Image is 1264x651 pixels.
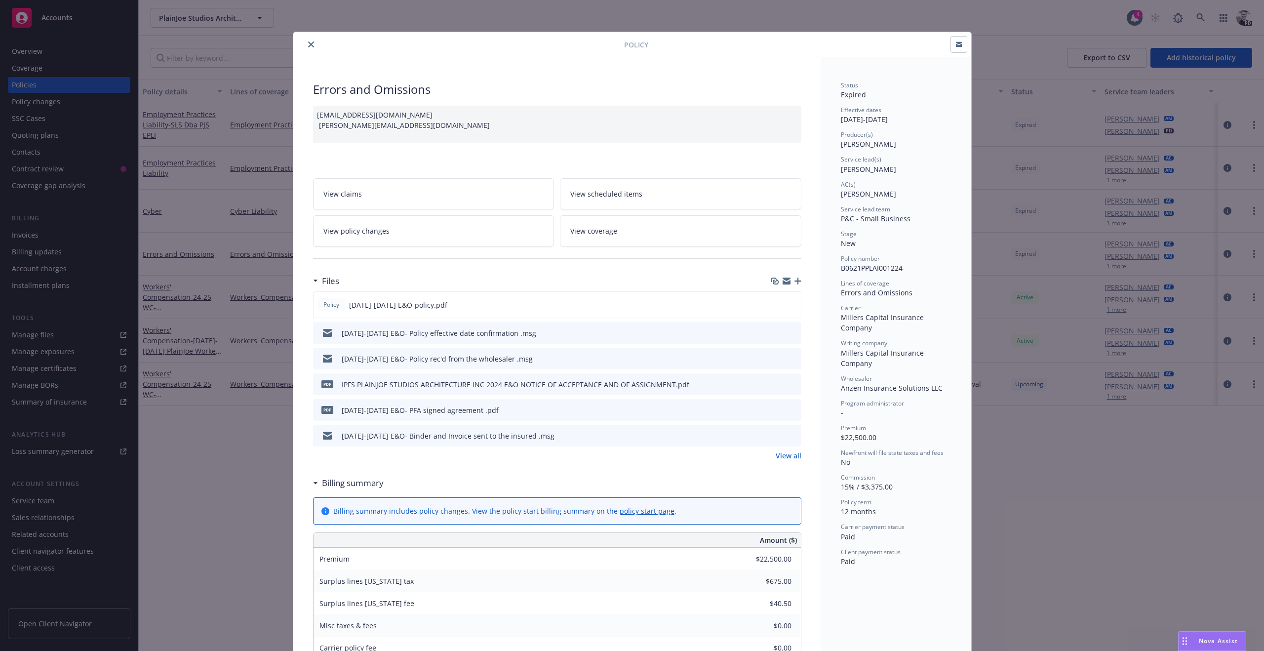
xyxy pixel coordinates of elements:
[841,408,843,417] span: -
[841,164,896,174] span: [PERSON_NAME]
[342,379,689,390] div: IPFS PLAINJOE STUDIOS ARCHITECTURE INC 2024 E&O NOTICE OF ACCEPTANCE AND OF ASSIGNMENT.pdf
[773,379,781,390] button: download file
[841,383,943,393] span: Anzen Insurance Solutions LLC
[841,180,856,189] span: AC(s)
[841,139,896,149] span: [PERSON_NAME]
[776,450,801,461] a: View all
[841,263,903,273] span: B0621PPLAI001224
[841,189,896,199] span: [PERSON_NAME]
[789,405,797,415] button: preview file
[1199,637,1238,645] span: Nova Assist
[841,374,872,383] span: Wholesaler
[773,405,781,415] button: download file
[313,275,339,287] div: Files
[841,557,855,566] span: Paid
[841,482,893,491] span: 15% / $3,375.00
[841,339,887,347] span: Writing company
[342,328,536,338] div: [DATE]-[DATE] E&O- Policy effective date confirmation .msg
[319,576,414,586] span: Surplus lines [US_STATE] tax
[789,431,797,441] button: preview file
[841,81,858,89] span: Status
[773,354,781,364] button: download file
[841,130,873,139] span: Producer(s)
[841,532,855,541] span: Paid
[841,288,912,297] span: Errors and Omissions
[841,448,944,457] span: Newfront will file state taxes and fees
[319,621,377,630] span: Misc taxes & fees
[789,379,797,390] button: preview file
[789,354,797,364] button: preview file
[841,548,901,556] span: Client payment status
[570,189,642,199] span: View scheduled items
[322,275,339,287] h3: Files
[321,406,333,413] span: pdf
[313,81,801,98] div: Errors and Omissions
[760,535,797,545] span: Amount ($)
[624,40,648,50] span: Policy
[313,106,801,143] div: [EMAIL_ADDRESS][DOMAIN_NAME] [PERSON_NAME][EMAIL_ADDRESS][DOMAIN_NAME]
[321,380,333,388] span: pdf
[560,215,801,246] a: View coverage
[788,300,797,310] button: preview file
[773,431,781,441] button: download file
[772,300,780,310] button: download file
[789,328,797,338] button: preview file
[333,506,676,516] div: Billing summary includes policy changes. View the policy start billing summary on the .
[1179,632,1191,651] div: Drag to move
[841,498,871,506] span: Policy term
[841,348,926,368] span: Millers Capital Insurance Company
[323,226,390,236] span: View policy changes
[841,90,866,99] span: Expired
[841,279,889,287] span: Lines of coverage
[773,328,781,338] button: download file
[570,226,617,236] span: View coverage
[733,618,797,633] input: 0.00
[620,506,674,516] a: policy start page
[841,507,876,516] span: 12 months
[313,215,554,246] a: View policy changes
[841,457,850,467] span: No
[560,178,801,209] a: View scheduled items
[733,574,797,589] input: 0.00
[319,554,350,564] span: Premium
[841,230,857,238] span: Stage
[841,205,890,213] span: Service lead team
[733,552,797,567] input: 0.00
[1178,631,1246,651] button: Nova Assist
[305,39,317,50] button: close
[841,313,926,332] span: Millers Capital Insurance Company
[841,304,861,312] span: Carrier
[319,599,414,608] span: Surplus lines [US_STATE] fee
[841,239,856,248] span: New
[841,433,876,442] span: $22,500.00
[321,300,341,309] span: Policy
[841,523,905,531] span: Carrier payment status
[323,189,362,199] span: View claims
[841,106,951,124] div: [DATE] - [DATE]
[349,300,447,310] span: [DATE]-[DATE] E&O-policy.pdf
[342,354,533,364] div: [DATE]-[DATE] E&O- Policy rec'd from the wholesaler .msg
[841,473,875,482] span: Commission
[322,477,384,489] h3: Billing summary
[841,424,866,432] span: Premium
[313,178,554,209] a: View claims
[733,596,797,611] input: 0.00
[342,431,554,441] div: [DATE]-[DATE] E&O- Binder and Invoice sent to the insured .msg
[841,155,881,163] span: Service lead(s)
[841,399,904,407] span: Program administrator
[342,405,499,415] div: [DATE]-[DATE] E&O- PFA signed agreement .pdf
[841,254,880,263] span: Policy number
[313,477,384,489] div: Billing summary
[841,106,881,114] span: Effective dates
[841,214,910,223] span: P&C - Small Business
